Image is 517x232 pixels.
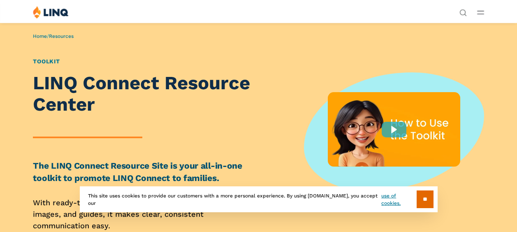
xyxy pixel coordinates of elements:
[33,160,242,183] strong: The LINQ Connect Resource Site is your all-in-one toolkit to promote LINQ Connect to families.
[33,197,252,232] p: With ready-to-use emails, newsletters, phone scripts, images, and guides, it makes clear, consist...
[49,33,74,39] a: Resources
[80,186,438,212] div: This site uses cookies to provide our customers with a more personal experience. By using [DOMAIN...
[459,8,467,16] button: Open Search Bar
[381,192,416,207] a: use of cookies.
[33,72,252,115] h1: LINQ Connect Resource Center
[33,33,74,39] span: /
[33,58,60,65] a: Toolkit
[33,33,47,39] a: Home
[382,122,406,137] div: Play
[459,6,467,16] nav: Utility Navigation
[477,8,484,17] button: Open Main Menu
[33,6,69,19] img: LINQ | K‑12 Software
